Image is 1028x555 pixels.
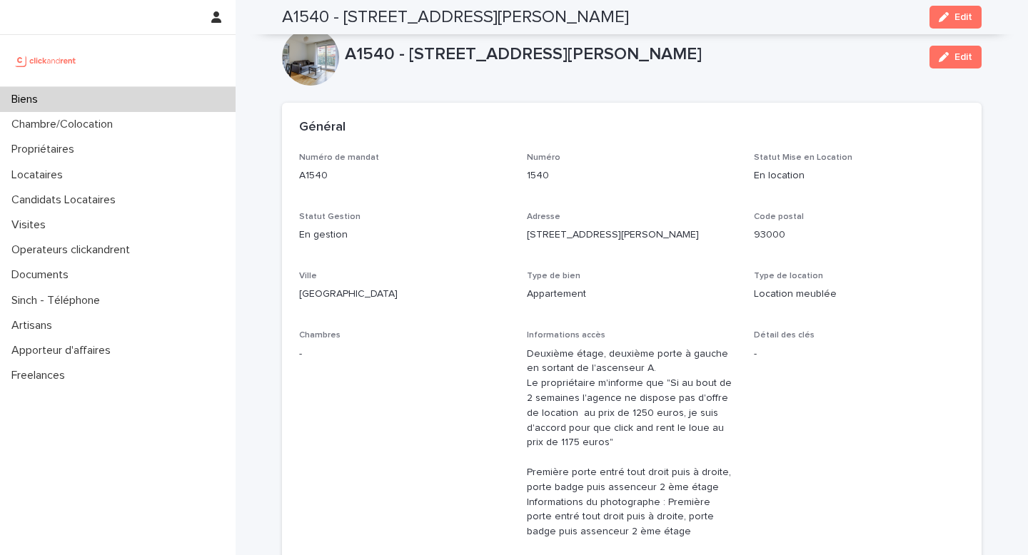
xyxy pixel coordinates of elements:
span: Numéro [527,153,560,162]
p: Candidats Locataires [6,193,127,207]
span: Statut Mise en Location [754,153,852,162]
p: Propriétaires [6,143,86,156]
p: Locataires [6,168,74,182]
p: A1540 - [STREET_ADDRESS][PERSON_NAME] [345,44,918,65]
p: [STREET_ADDRESS][PERSON_NAME] [527,228,737,243]
p: - [754,347,964,362]
span: Numéro de mandat [299,153,379,162]
p: 93000 [754,228,964,243]
span: Type de bien [527,272,580,280]
p: Chambre/Colocation [6,118,124,131]
img: UCB0brd3T0yccxBKYDjQ [11,46,81,75]
span: Informations accès [527,331,605,340]
p: Artisans [6,319,64,332]
span: Détail des clés [754,331,815,340]
span: Edit [954,12,972,22]
p: Appartement [527,287,737,302]
p: A1540 [299,168,510,183]
p: En gestion [299,228,510,243]
p: [GEOGRAPHIC_DATA] [299,287,510,302]
p: 1540 [527,168,737,183]
p: Apporteur d'affaires [6,344,122,357]
button: Edit [929,46,982,68]
p: Location meublée [754,287,964,302]
span: Type de location [754,272,823,280]
p: - [299,347,510,362]
button: Edit [929,6,982,29]
span: Ville [299,272,317,280]
p: Sinch - Téléphone [6,294,111,307]
span: Statut Gestion [299,213,361,221]
p: Operateurs clickandrent [6,243,141,257]
span: Chambres [299,331,341,340]
p: Biens [6,93,49,106]
h2: Général [299,120,346,136]
p: Documents [6,268,80,282]
p: Visites [6,218,57,232]
span: Edit [954,52,972,62]
h2: A1540 - [STREET_ADDRESS][PERSON_NAME] [282,7,629,28]
p: Freelances [6,369,76,382]
p: En location [754,168,964,183]
span: Adresse [527,213,560,221]
span: Code postal [754,213,804,221]
p: Deuxième étage, deuxième porte à gauche en sortant de l'ascenseur A. Le propriétaire m'informe qu... [527,347,737,539]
